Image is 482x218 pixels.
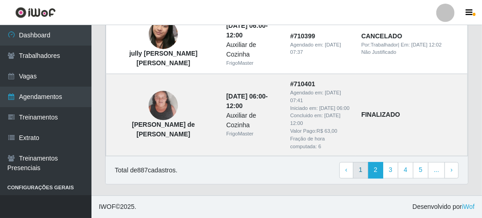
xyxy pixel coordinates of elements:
[226,130,279,138] div: FrigoMaster
[290,41,350,57] div: Agendado em:
[226,22,266,29] time: [DATE] 06:00
[462,203,475,210] a: iWof
[383,162,398,178] a: 3
[361,41,462,49] div: | Em:
[226,93,268,109] strong: -
[450,166,453,173] span: ›
[413,162,428,178] a: 5
[132,121,195,138] strong: [PERSON_NAME] de [PERSON_NAME]
[445,162,459,178] a: Next
[226,22,268,39] strong: -
[290,89,350,104] div: Agendado em:
[15,7,56,18] img: CoreUI Logo
[319,105,349,111] time: [DATE] 06:00
[290,104,350,112] div: Iniciado em:
[99,202,136,212] span: © 2025 .
[290,135,350,151] div: Fração de hora computada: 6
[290,80,316,88] strong: # 710401
[290,127,350,135] div: Valor Pago: R$ 63,00
[149,8,178,60] img: jully Daffny Batista Feliciano da Silva
[129,50,198,67] strong: jully [PERSON_NAME] [PERSON_NAME]
[361,48,462,56] div: Não Justificado
[361,32,402,40] strong: CANCELADO
[226,31,243,39] time: 12:00
[226,40,279,59] div: Auxiliar de Cozinha
[149,86,178,125] img: Maria de Fátima da Silva
[398,162,413,178] a: 4
[99,203,116,210] span: IWOF
[345,166,348,173] span: ‹
[361,42,398,47] span: Por: Trabalhador
[339,162,459,178] nav: pagination
[353,162,369,178] a: 1
[290,32,316,40] strong: # 710399
[115,166,177,175] p: Total de 887 cadastros.
[368,162,383,178] a: 2
[361,111,400,118] strong: FINALIZADO
[226,102,243,109] time: 12:00
[290,112,350,127] div: Concluido em:
[226,59,279,67] div: FrigoMaster
[226,93,266,100] time: [DATE] 06:00
[412,42,442,47] time: [DATE] 12:02
[290,90,341,103] time: [DATE] 07:41
[339,162,353,178] a: Previous
[412,202,475,212] span: Desenvolvido por
[428,162,445,178] a: ...
[226,111,279,130] div: Auxiliar de Cozinha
